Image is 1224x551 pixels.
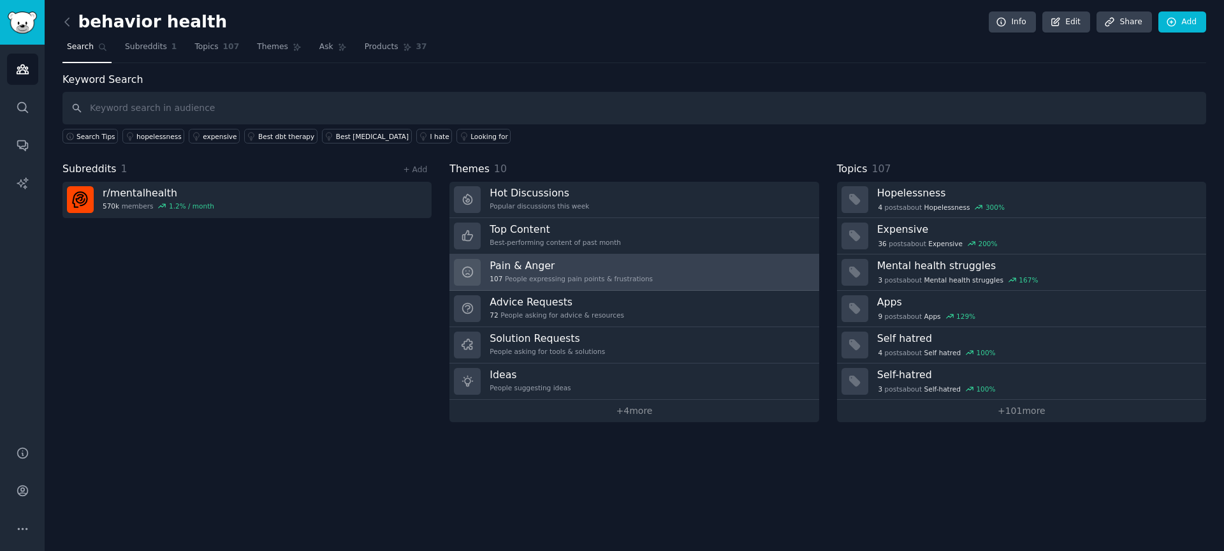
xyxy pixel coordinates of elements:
[62,129,118,143] button: Search Tips
[169,202,214,210] div: 1.2 % / month
[490,347,605,356] div: People asking for tools & solutions
[924,348,961,357] span: Self hatred
[103,186,214,200] h3: r/ mentalhealth
[62,182,432,218] a: r/mentalhealth570kmembers1.2% / month
[103,202,214,210] div: members
[490,274,502,283] span: 107
[837,291,1206,327] a: Apps9postsaboutApps129%
[490,311,498,320] span: 72
[490,295,624,309] h3: Advice Requests
[877,259,1197,272] h3: Mental health struggles
[924,385,961,393] span: Self-hatred
[837,364,1206,400] a: Self-hatred3postsaboutSelf-hatred100%
[365,41,398,53] span: Products
[121,163,127,175] span: 1
[877,238,999,249] div: post s about
[244,129,317,143] a: Best dbt therapy
[877,186,1197,200] h3: Hopelessness
[837,254,1206,291] a: Mental health struggles3postsaboutMental health struggles167%
[490,259,653,272] h3: Pain & Anger
[430,132,449,141] div: I hate
[416,41,427,53] span: 37
[449,400,819,422] a: +4more
[194,41,218,53] span: Topics
[122,129,184,143] a: hopelessness
[449,218,819,254] a: Top ContentBest-performing content of past month
[956,312,975,321] div: 129 %
[977,348,996,357] div: 100 %
[171,41,177,53] span: 1
[928,239,963,248] span: Expensive
[837,400,1206,422] a: +101more
[136,132,182,141] div: hopelessness
[449,182,819,218] a: Hot DiscussionsPopular discussions this week
[976,385,995,393] div: 100 %
[924,275,1003,284] span: Mental health struggles
[456,129,511,143] a: Looking for
[1096,11,1151,33] a: Share
[878,312,882,321] span: 9
[449,161,490,177] span: Themes
[125,41,167,53] span: Subreddits
[837,327,1206,364] a: Self hatred4postsaboutSelf hatred100%
[837,161,868,177] span: Topics
[877,311,977,322] div: post s about
[837,182,1206,218] a: Hopelessness4postsaboutHopelessness300%
[490,223,621,236] h3: Top Content
[449,291,819,327] a: Advice Requests72People asking for advice & resources
[62,92,1206,124] input: Keyword search in audience
[877,223,1197,236] h3: Expensive
[490,186,589,200] h3: Hot Discussions
[877,274,1039,286] div: post s about
[877,332,1197,345] h3: Self hatred
[257,41,288,53] span: Themes
[494,163,507,175] span: 10
[416,129,453,143] a: I hate
[470,132,508,141] div: Looking for
[189,129,240,143] a: expensive
[924,312,941,321] span: Apps
[978,239,997,248] div: 200 %
[878,385,882,393] span: 3
[336,132,409,141] div: Best [MEDICAL_DATA]
[490,311,624,320] div: People asking for advice & resources
[223,41,240,53] span: 107
[837,218,1206,254] a: Expensive36postsaboutExpensive200%
[360,37,432,63] a: Products37
[924,203,970,212] span: Hopelessness
[322,129,412,143] a: Best [MEDICAL_DATA]
[67,41,94,53] span: Search
[190,37,244,63] a: Topics107
[62,161,117,177] span: Subreddits
[877,383,997,395] div: post s about
[62,73,143,85] label: Keyword Search
[403,165,427,174] a: + Add
[8,11,37,34] img: GummySearch logo
[203,132,237,141] div: expensive
[319,41,333,53] span: Ask
[315,37,351,63] a: Ask
[62,12,227,33] h2: behavior health
[877,202,1006,213] div: post s about
[878,275,882,284] span: 3
[1158,11,1206,33] a: Add
[103,202,119,210] span: 570k
[258,132,314,141] div: Best dbt therapy
[449,254,819,291] a: Pain & Anger107People expressing pain points & frustrations
[878,203,882,212] span: 4
[490,332,605,345] h3: Solution Requests
[1019,275,1038,284] div: 167 %
[878,239,886,248] span: 36
[877,347,997,358] div: post s about
[76,132,115,141] span: Search Tips
[878,348,882,357] span: 4
[490,383,571,392] div: People suggesting ideas
[1042,11,1090,33] a: Edit
[490,238,621,247] div: Best-performing content of past month
[490,202,589,210] div: Popular discussions this week
[449,327,819,364] a: Solution RequestsPeople asking for tools & solutions
[252,37,306,63] a: Themes
[877,368,1197,381] h3: Self-hatred
[490,274,653,283] div: People expressing pain points & frustrations
[490,368,571,381] h3: Ideas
